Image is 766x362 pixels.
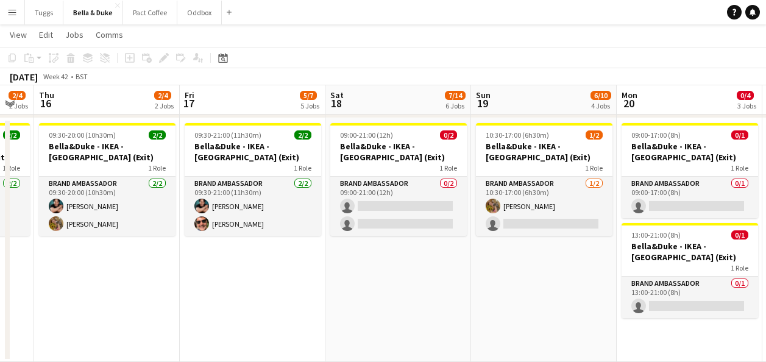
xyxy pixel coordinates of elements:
[2,163,20,172] span: 1 Role
[5,27,32,43] a: View
[76,72,88,81] div: BST
[476,90,491,101] span: Sun
[39,123,176,236] app-job-card: 09:30-20:00 (10h30m)2/2Bella&Duke - IKEA - [GEOGRAPHIC_DATA] (Exit)1 RoleBrand Ambassador2/209:30...
[622,241,758,263] h3: Bella&Duke - IKEA - [GEOGRAPHIC_DATA] (Exit)
[328,96,344,110] span: 18
[622,277,758,318] app-card-role: Brand Ambassador0/113:00-21:00 (8h)
[185,141,321,163] h3: Bella&Duke - IKEA - [GEOGRAPHIC_DATA] (Exit)
[34,27,58,43] a: Edit
[154,91,171,100] span: 2/4
[622,90,637,101] span: Mon
[96,29,123,40] span: Comms
[330,177,467,236] app-card-role: Brand Ambassador0/209:00-21:00 (12h)
[300,91,317,100] span: 5/7
[300,101,319,110] div: 5 Jobs
[474,96,491,110] span: 19
[590,91,611,100] span: 6/10
[620,96,637,110] span: 20
[63,1,123,24] button: Bella & Duke
[10,71,38,83] div: [DATE]
[737,91,754,100] span: 0/4
[445,91,466,100] span: 7/14
[330,90,344,101] span: Sat
[39,177,176,236] app-card-role: Brand Ambassador2/209:30-20:00 (10h30m)[PERSON_NAME][PERSON_NAME]
[183,96,194,110] span: 17
[731,130,748,140] span: 0/1
[185,90,194,101] span: Fri
[40,72,71,81] span: Week 42
[149,130,166,140] span: 2/2
[155,101,174,110] div: 2 Jobs
[731,163,748,172] span: 1 Role
[445,101,465,110] div: 6 Jobs
[39,90,54,101] span: Thu
[486,130,549,140] span: 10:30-17:00 (6h30m)
[622,141,758,163] h3: Bella&Duke - IKEA - [GEOGRAPHIC_DATA] (Exit)
[330,141,467,163] h3: Bella&Duke - IKEA - [GEOGRAPHIC_DATA] (Exit)
[294,163,311,172] span: 1 Role
[25,1,63,24] button: Tuggs
[476,123,612,236] app-job-card: 10:30-17:00 (6h30m)1/2Bella&Duke - IKEA - [GEOGRAPHIC_DATA] (Exit)1 RoleBrand Ambassador1/210:30-...
[65,29,83,40] span: Jobs
[9,91,26,100] span: 2/4
[37,96,54,110] span: 16
[10,29,27,40] span: View
[731,263,748,272] span: 1 Role
[439,163,457,172] span: 1 Role
[476,177,612,236] app-card-role: Brand Ambassador1/210:30-17:00 (6h30m)[PERSON_NAME]
[737,101,756,110] div: 3 Jobs
[148,163,166,172] span: 1 Role
[440,130,457,140] span: 0/2
[49,130,116,140] span: 09:30-20:00 (10h30m)
[9,101,28,110] div: 2 Jobs
[631,130,681,140] span: 09:00-17:00 (8h)
[294,130,311,140] span: 2/2
[91,27,128,43] a: Comms
[476,141,612,163] h3: Bella&Duke - IKEA - [GEOGRAPHIC_DATA] (Exit)
[60,27,88,43] a: Jobs
[586,130,603,140] span: 1/2
[622,123,758,218] app-job-card: 09:00-17:00 (8h)0/1Bella&Duke - IKEA - [GEOGRAPHIC_DATA] (Exit)1 RoleBrand Ambassador0/109:00-17:...
[185,177,321,236] app-card-role: Brand Ambassador2/209:30-21:00 (11h30m)[PERSON_NAME][PERSON_NAME]
[622,223,758,318] app-job-card: 13:00-21:00 (8h)0/1Bella&Duke - IKEA - [GEOGRAPHIC_DATA] (Exit)1 RoleBrand Ambassador0/113:00-21:...
[39,141,176,163] h3: Bella&Duke - IKEA - [GEOGRAPHIC_DATA] (Exit)
[731,230,748,240] span: 0/1
[340,130,393,140] span: 09:00-21:00 (12h)
[3,130,20,140] span: 2/2
[622,177,758,218] app-card-role: Brand Ambassador0/109:00-17:00 (8h)
[631,230,681,240] span: 13:00-21:00 (8h)
[194,130,261,140] span: 09:30-21:00 (11h30m)
[591,101,611,110] div: 4 Jobs
[39,29,53,40] span: Edit
[177,1,222,24] button: Oddbox
[123,1,177,24] button: Pact Coffee
[585,163,603,172] span: 1 Role
[330,123,467,236] app-job-card: 09:00-21:00 (12h)0/2Bella&Duke - IKEA - [GEOGRAPHIC_DATA] (Exit)1 RoleBrand Ambassador0/209:00-21...
[185,123,321,236] app-job-card: 09:30-21:00 (11h30m)2/2Bella&Duke - IKEA - [GEOGRAPHIC_DATA] (Exit)1 RoleBrand Ambassador2/209:30...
